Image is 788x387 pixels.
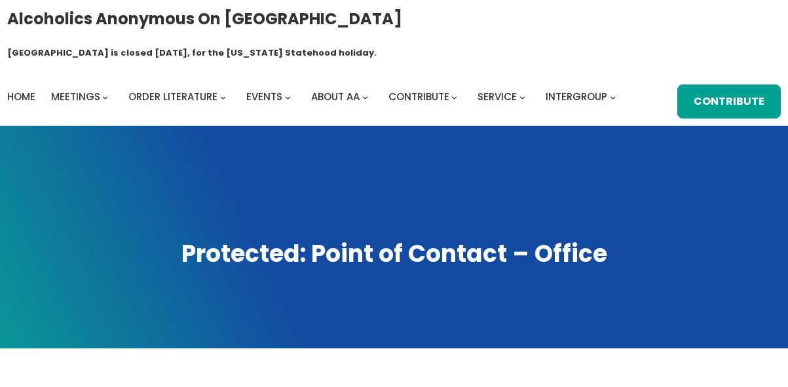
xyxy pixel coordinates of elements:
[311,88,360,106] a: About AA
[7,5,402,33] a: Alcoholics Anonymous on [GEOGRAPHIC_DATA]
[246,90,282,103] span: Events
[7,90,35,103] span: Home
[220,94,226,100] button: Order Literature submenu
[311,90,360,103] span: About AA
[102,94,108,100] button: Meetings submenu
[519,94,525,100] button: Service submenu
[128,90,217,103] span: Order Literature
[246,88,282,106] a: Events
[7,88,620,106] nav: Intergroup
[478,90,517,103] span: Service
[362,94,368,100] button: About AA submenu
[478,88,517,106] a: Service
[677,84,781,119] a: Contribute
[546,90,607,103] span: Intergroup
[388,88,449,106] a: Contribute
[388,90,449,103] span: Contribute
[51,90,100,103] span: Meetings
[7,46,377,60] h1: [GEOGRAPHIC_DATA] is closed [DATE], for the [US_STATE] Statehood holiday.
[7,88,35,106] a: Home
[546,88,607,106] a: Intergroup
[610,94,616,100] button: Intergroup submenu
[285,94,291,100] button: Events submenu
[51,88,100,106] a: Meetings
[451,94,457,100] button: Contribute submenu
[12,238,776,270] h1: Protected: Point of Contact – Office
